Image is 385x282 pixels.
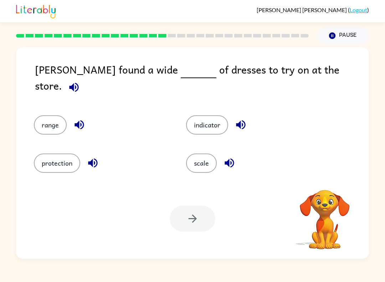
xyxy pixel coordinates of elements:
[34,153,80,173] button: protection
[186,115,228,135] button: indicator
[257,6,369,13] div: ( )
[317,27,369,44] button: Pause
[34,115,67,135] button: range
[35,61,369,101] div: [PERSON_NAME] found a wide of dresses to try on at the store.
[257,6,348,13] span: [PERSON_NAME] [PERSON_NAME]
[186,153,217,173] button: scale
[350,6,367,13] a: Logout
[289,179,360,250] video: Your browser must support playing .mp4 files to use Literably. Please try using another browser.
[16,3,56,19] img: Literably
